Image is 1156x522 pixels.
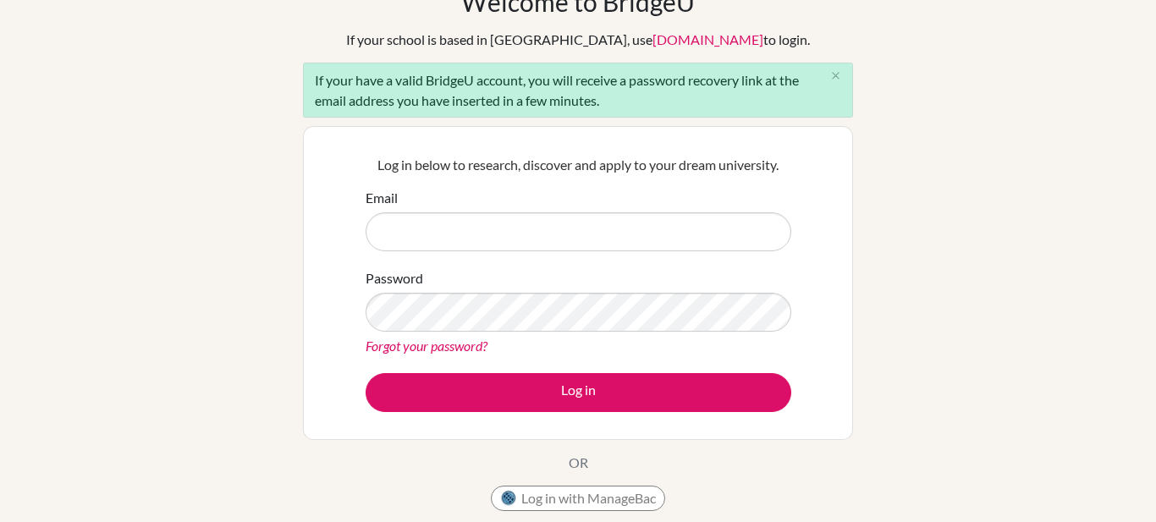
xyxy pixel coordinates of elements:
a: [DOMAIN_NAME] [652,31,763,47]
p: OR [569,453,588,473]
button: Log in [366,373,791,412]
div: If your school is based in [GEOGRAPHIC_DATA], use to login. [346,30,810,50]
p: Log in below to research, discover and apply to your dream university. [366,155,791,175]
button: Log in with ManageBac [491,486,665,511]
a: Forgot your password? [366,338,487,354]
label: Email [366,188,398,208]
label: Password [366,268,423,288]
div: If your have a valid BridgeU account, you will receive a password recovery link at the email addr... [303,63,853,118]
i: close [829,69,842,82]
button: Close [818,63,852,89]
